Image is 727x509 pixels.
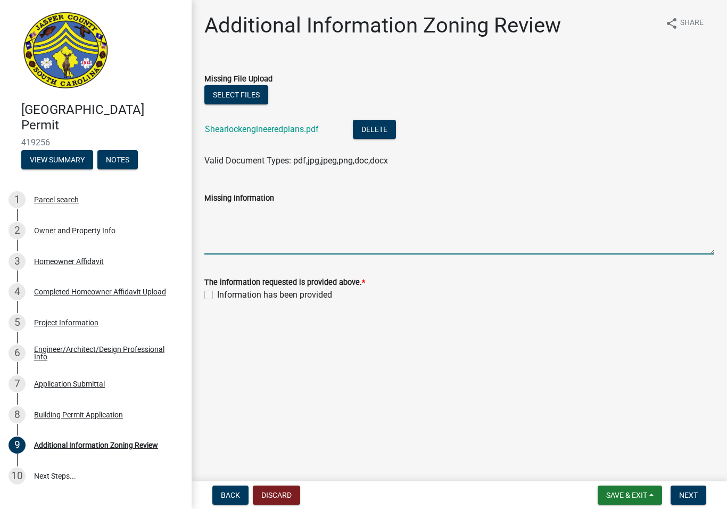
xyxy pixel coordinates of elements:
label: Missing File Upload [204,76,272,83]
span: Save & Exit [606,491,647,499]
button: View Summary [21,150,93,169]
label: The information requested is provided above. [204,279,365,286]
div: 6 [9,344,26,362]
wm-modal-confirm: Delete Document [353,125,396,135]
div: 3 [9,253,26,270]
button: shareShare [657,13,712,34]
div: 9 [9,437,26,454]
button: Next [671,486,706,505]
button: Save & Exit [598,486,662,505]
span: 419256 [21,137,170,147]
div: Application Submittal [34,380,105,388]
wm-modal-confirm: Notes [97,156,138,165]
div: 2 [9,222,26,239]
div: Project Information [34,319,98,326]
button: Select files [204,85,268,104]
span: Valid Document Types: pdf,jpg,jpeg,png,doc,docx [204,155,388,166]
div: 10 [9,467,26,485]
div: 1 [9,191,26,208]
h1: Additional Information Zoning Review [204,13,561,38]
span: Next [679,491,698,499]
div: Parcel search [34,196,79,203]
h4: [GEOGRAPHIC_DATA] Permit [21,102,183,133]
div: Completed Homeowner Affidavit Upload [34,288,166,295]
div: Homeowner Affidavit [34,258,104,265]
button: Back [212,486,249,505]
label: Information has been provided [217,289,332,301]
button: Discard [253,486,300,505]
a: Shearlockengineeredplans.pdf [205,124,319,134]
i: share [665,17,678,30]
div: 7 [9,375,26,392]
wm-modal-confirm: Summary [21,156,93,165]
div: Building Permit Application [34,411,123,418]
button: Delete [353,120,396,139]
span: Share [680,17,704,30]
label: Missing Information [204,195,274,202]
div: 8 [9,406,26,423]
div: 5 [9,314,26,331]
span: Back [221,491,240,499]
div: Engineer/Architect/Design Professional Info [34,346,175,360]
img: Jasper County, South Carolina [21,11,110,91]
div: Additional Information Zoning Review [34,441,158,449]
div: Owner and Property Info [34,227,115,234]
button: Notes [97,150,138,169]
div: 4 [9,283,26,300]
